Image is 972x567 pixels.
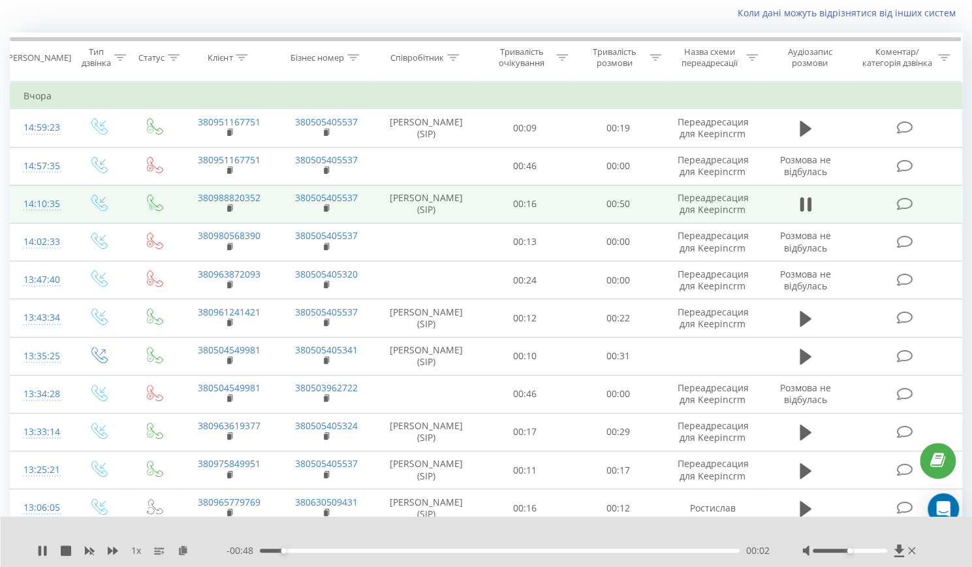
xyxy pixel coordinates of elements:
div: Коментар/категорія дзвінка [858,46,935,69]
span: Розмова не відбулась [780,268,831,292]
span: Розмова не відбулась [780,381,831,406]
a: 380504549981 [198,344,260,356]
td: 00:17 [571,451,664,489]
a: 380505405341 [294,344,357,356]
a: 380975849951 [198,457,260,470]
td: 00:10 [478,337,571,375]
td: Переадресация для Keepincrm [664,109,760,147]
div: Назва схеми переадресації [676,46,743,69]
td: Переадресация для Keepincrm [664,413,760,451]
td: Переадресация для Keepincrm [664,375,760,413]
td: 00:17 [478,413,571,451]
div: Accessibility label [281,548,287,553]
div: Тривалість розмови [583,46,646,69]
a: 380988820352 [198,191,260,204]
td: [PERSON_NAME] (SIP) [374,337,478,375]
td: Переадресация для Keepincrm [664,261,760,299]
td: 00:31 [571,337,664,375]
td: Ростислав [664,489,760,527]
div: Співробітник [390,52,444,63]
a: 380951167751 [198,154,260,166]
td: 00:50 [571,185,664,223]
a: 380980568390 [198,229,260,242]
div: 14:02:33 [24,229,57,255]
span: Розмова не відбулась [780,154,831,178]
div: Тип дзвінка [81,46,110,69]
a: 380963619377 [198,419,260,432]
div: 13:33:14 [24,419,57,445]
td: Переадресация для Keepincrm [664,223,760,261]
td: 00:13 [478,223,571,261]
td: Переадресация для Keepincrm [664,299,760,337]
td: 00:24 [478,261,571,299]
td: [PERSON_NAME] (SIP) [374,451,478,489]
a: 380505405537 [294,191,357,204]
span: 00:02 [746,544,770,557]
span: - 00:48 [227,544,260,557]
a: Коли дані можуть відрізнятися вiд інших систем [738,7,962,19]
td: 00:00 [571,261,664,299]
a: 380965779769 [198,496,260,508]
div: 13:35:25 [24,344,57,369]
a: 380505405537 [294,116,357,128]
td: Переадресация для Keepincrm [664,451,760,489]
td: [PERSON_NAME] (SIP) [374,489,478,527]
div: Open Intercom Messenger [928,493,959,525]
a: 380505405537 [294,306,357,318]
div: 13:43:34 [24,305,57,331]
td: 00:00 [571,223,664,261]
div: 13:06:05 [24,495,57,521]
a: 380505405320 [294,268,357,280]
td: 00:22 [571,299,664,337]
td: 00:00 [571,147,664,185]
td: Переадресация для Keepincrm [664,185,760,223]
td: 00:00 [571,375,664,413]
div: Аудіозапис розмови [773,46,847,69]
a: 380503962722 [294,381,357,394]
td: 00:46 [478,147,571,185]
td: 00:12 [571,489,664,527]
a: 380630509431 [294,496,357,508]
div: 13:25:21 [24,457,57,483]
div: Статус [138,52,165,63]
td: [PERSON_NAME] (SIP) [374,185,478,223]
td: 00:09 [478,109,571,147]
div: 13:34:28 [24,381,57,407]
a: 380961241421 [198,306,260,318]
td: 00:16 [478,489,571,527]
td: [PERSON_NAME] (SIP) [374,299,478,337]
a: 380504549981 [198,381,260,394]
td: [PERSON_NAME] (SIP) [374,109,478,147]
a: 380951167751 [198,116,260,128]
span: 1 x [131,544,141,557]
td: Вчора [10,83,962,109]
td: 00:29 [571,413,664,451]
td: Переадресация для Keepincrm [664,147,760,185]
td: 00:19 [571,109,664,147]
div: 13:47:40 [24,267,57,293]
span: Розмова не відбулась [780,229,831,253]
td: 00:12 [478,299,571,337]
div: Accessibility label [847,548,853,553]
div: 14:59:23 [24,115,57,140]
div: 14:57:35 [24,154,57,179]
div: [PERSON_NAME] [5,52,71,63]
a: 380505405537 [294,154,357,166]
a: 380963872093 [198,268,260,280]
div: 14:10:35 [24,191,57,217]
a: 380505405537 [294,457,357,470]
td: 00:16 [478,185,571,223]
td: 00:11 [478,451,571,489]
a: 380505405324 [294,419,357,432]
td: [PERSON_NAME] (SIP) [374,413,478,451]
td: 00:46 [478,375,571,413]
div: Клієнт [208,52,232,63]
div: Тривалість очікування [490,46,553,69]
a: 380505405537 [294,229,357,242]
div: Бізнес номер [290,52,344,63]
